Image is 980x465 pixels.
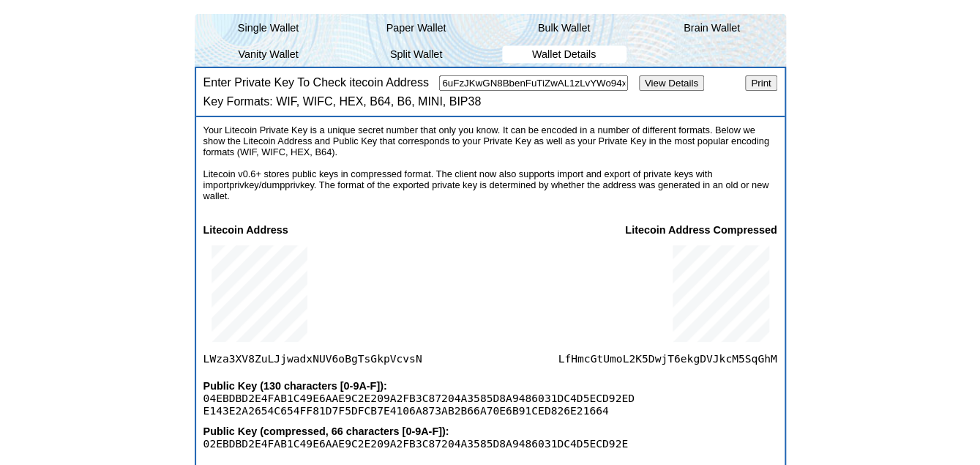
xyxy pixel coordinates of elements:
[195,15,343,41] li: Single Wallet
[745,75,777,91] input: Print
[203,392,635,417] span: 04EBDBD2E4FAB1C49E6AAE9C2E209A2FB3C87204A3585D8A9486031DC4D5ECD92EDE143E2A2654C654FF81D7F5DFCB7E4...
[203,437,777,450] span: 02EBDBD2E4FAB1C49E6AAE9C2E209A2FB3C87204A3585D8A9486031DC4D5ECD92E
[203,95,482,108] label: Key Formats: WIF, WIFC, HEX, B64, B6, MINI, BIP38
[203,76,429,89] label: Enter Private Key To Check itecoin Address
[195,41,343,67] li: Vanity Wallet
[343,15,490,41] li: Paper Wallet
[203,168,769,201] span: Litecoin v0.6+ stores public keys in compressed format. The client now also supports import and e...
[203,425,777,437] span: Public Key (compressed, 66 characters [0-9A-F]):
[490,15,638,41] li: Bulk Wallet
[203,124,769,157] span: Your Litecoin Private Key is a unique secret number that only you know. It can be encoded in a nu...
[639,75,704,91] input: View Details
[343,41,490,67] li: Split Wallet
[203,224,422,236] span: Litecoin Address
[558,236,777,365] span: LfHmcGtUmoL2K5DwjT6ekgDVJkcM5SqGhM
[502,45,626,63] li: Wallet Details
[638,15,786,41] li: Brain Wallet
[203,380,777,392] span: Public Key (130 characters [0-9A-F]):
[558,224,777,236] span: Litecoin Address Compressed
